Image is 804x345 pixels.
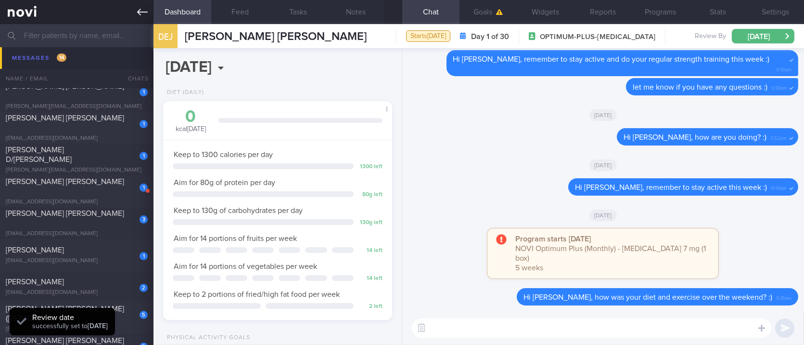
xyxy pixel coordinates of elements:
div: 14 left [358,275,383,282]
span: 9:30am [771,82,787,92]
span: 9:35am [776,292,791,302]
strong: [DATE] [88,323,108,330]
span: Aim for 14 portions of vegetables per week [174,263,317,270]
div: 2 [140,284,148,292]
span: 10:01am [771,183,787,192]
span: [PERSON_NAME] [PERSON_NAME] [6,114,124,122]
div: 1300 left [358,163,383,171]
div: kcal [DATE] [173,108,209,134]
span: Aim for 80g of protein per day [174,179,275,186]
span: [PERSON_NAME] D/[PERSON_NAME] [6,146,72,163]
div: 2 [140,56,148,65]
div: 1 [140,88,148,96]
span: [PERSON_NAME], [PERSON_NAME] [6,51,66,68]
div: 2 left [358,303,383,310]
div: DEJ [151,18,180,55]
button: [DATE] [732,29,794,43]
div: Physical Activity Goals [163,334,250,342]
strong: Program starts [DATE] [515,235,591,243]
span: OPTIMUM-PLUS-[MEDICAL_DATA] [540,32,655,42]
div: 80 g left [358,191,383,199]
span: [PERSON_NAME] [PERSON_NAME] [185,31,367,42]
div: [EMAIL_ADDRESS][DOMAIN_NAME] [6,326,148,333]
span: Hi [PERSON_NAME], remember to stay active and do your regular strength training this week :) [453,55,770,63]
span: Keep to 130g of carbohydrates per day [174,207,303,214]
div: [EMAIL_ADDRESS][DOMAIN_NAME] [6,135,148,142]
div: [PERSON_NAME][EMAIL_ADDRESS][DOMAIN_NAME] [6,103,148,110]
div: 1 [140,184,148,192]
div: 0 [173,108,209,125]
div: [EMAIL_ADDRESS][DOMAIN_NAME] [6,230,148,238]
div: 1 [140,152,148,160]
span: [PERSON_NAME] [PERSON_NAME] [6,178,124,186]
span: Hi [PERSON_NAME], how are you doing? :) [624,133,766,141]
span: Aim for 14 portions of fruits per week [174,235,297,242]
span: Hi [PERSON_NAME], how was your diet and exercise over the weekend? :) [523,293,772,301]
div: [EMAIL_ADDRESS][DOMAIN_NAME] [6,257,148,265]
span: 5 weeks [515,264,543,272]
span: [PERSON_NAME] [6,246,64,254]
span: Keep to 2 portions of fried/high fat food per week [174,291,340,298]
span: Review By [695,32,726,41]
span: 2:52pm [770,133,787,142]
div: 130 g left [358,219,383,226]
div: Review date [32,313,108,322]
span: [DATE] [589,109,617,121]
span: [DATE] [589,210,617,221]
div: 5 [140,311,148,319]
span: [PERSON_NAME] [PERSON_NAME] [6,210,124,217]
span: Hi [PERSON_NAME], remember to stay active this week :) [575,184,767,191]
div: 1 [140,252,148,260]
div: Starts [DATE] [406,30,450,42]
span: NOVI Optimum Plus (Monthly) - [MEDICAL_DATA] 7 mg (1 box) [515,245,706,262]
span: [DATE] [589,159,617,171]
div: Diet (Daily) [163,89,204,96]
div: 3 [140,215,148,224]
span: Keep to 1300 calories per day [174,151,273,159]
span: 9:30am [776,64,791,73]
div: [EMAIL_ADDRESS][DOMAIN_NAME] [6,289,148,296]
span: [PERSON_NAME] [PERSON_NAME] ([PERSON_NAME]) [6,305,124,322]
div: [PERSON_NAME][EMAIL_ADDRESS][DOMAIN_NAME] [6,167,148,174]
strong: Day 1 of 30 [471,32,509,41]
div: 1 [140,120,148,128]
div: [EMAIL_ADDRESS][DOMAIN_NAME] [6,199,148,206]
span: [PERSON_NAME] [6,278,64,286]
span: [PERSON_NAME] [PERSON_NAME] [6,82,124,90]
div: [EMAIL_ADDRESS][DOMAIN_NAME] [6,71,148,79]
span: successfully set to [32,323,108,330]
span: let me know if you have any questions :) [633,83,767,91]
div: 14 left [358,247,383,254]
